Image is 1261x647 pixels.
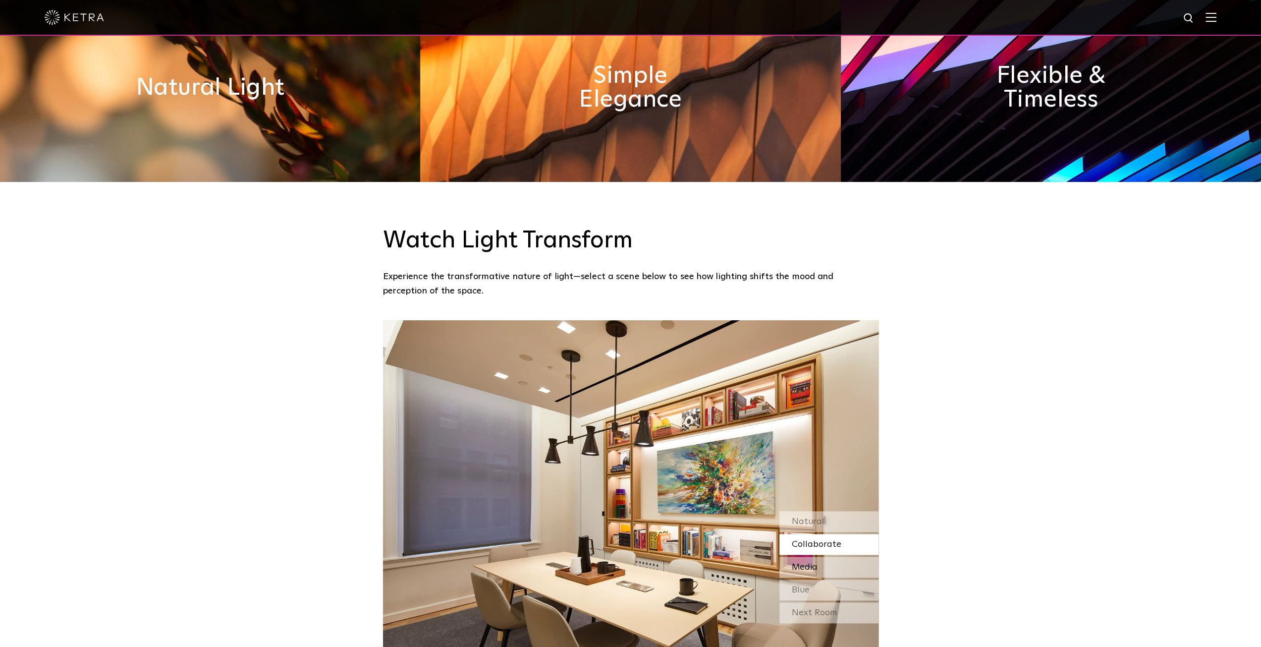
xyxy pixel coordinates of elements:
[1206,12,1216,22] img: Hamburger%20Nav.svg
[555,64,706,112] h2: Simple Elegance
[779,602,878,623] div: Next Room
[792,517,824,526] span: Natural
[136,76,284,100] h2: Natural Light
[383,270,874,298] p: Experience the transformative nature of light—select a scene below to see how lighting shifts the...
[792,563,818,572] span: Media
[383,227,878,255] h3: Watch Light Transform
[792,540,841,549] span: Collaborate
[975,64,1126,112] h2: Flexible & Timeless
[1183,12,1195,25] img: search icon
[45,10,104,25] img: ketra-logo-2019-white
[792,586,810,594] span: Blue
